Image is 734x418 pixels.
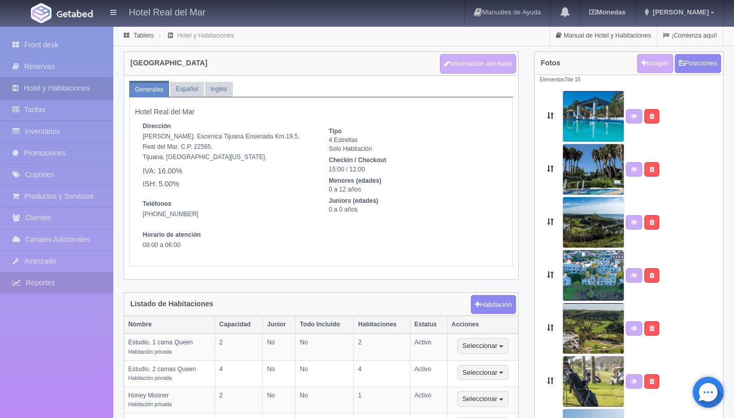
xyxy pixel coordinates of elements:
strong: Dirección [143,123,171,130]
small: Elementos de 15 [540,77,581,82]
th: Habitaciones [354,316,410,334]
td: No [263,387,296,413]
th: Junior [263,316,296,334]
a: Inglés [205,82,233,97]
dd: 0 a 0 años [329,205,499,214]
small: Habitación privada [128,375,172,381]
td: Estudio, 2 camas Queen [124,360,215,387]
th: Capacidad [215,316,263,334]
address: [PERSON_NAME]. Escenica Tijuana Ensenada Km.19.5, Real del Mar, C.P. 22565, Tijuana, [GEOGRAPHIC_... [143,121,313,188]
h5: ISH: 5.00% [143,180,313,188]
td: 2 [215,387,263,413]
button: Habitación [471,295,516,315]
button: Seleccionar [457,338,508,354]
address: [PHONE_NUMBER] 08:00 a 06:00 [143,199,313,250]
b: Monedas [589,8,625,16]
h4: [GEOGRAPHIC_DATA] [130,59,208,67]
h4: Fotos [541,59,560,67]
span: 7 [565,77,568,82]
a: Hotel y Habitaciones [177,32,234,39]
td: 2 [354,334,410,360]
th: Todo Incluido [296,316,354,334]
td: No [263,360,296,387]
img: Getabed [57,10,93,18]
td: No [263,334,296,360]
small: Habitación privada [128,402,172,407]
td: No [296,360,354,387]
a: Tablero [133,32,153,39]
button: Seleccionar [457,391,508,407]
span: [PERSON_NAME] [650,8,709,16]
td: 1 [354,387,410,413]
a: Manual de Hotel y Habitaciones [550,26,657,46]
img: Getabed [31,3,52,23]
h4: Listado de Habitaciones [130,300,213,308]
td: Activo [410,387,447,413]
img: 648_8385.png [562,303,624,354]
img: 648_8382.png [562,91,624,142]
h5: IVA: 16.00% [143,167,313,175]
img: 648_8384.png [562,250,624,301]
th: Nombre [124,316,215,334]
th: Estatus [410,316,447,334]
img: 648_8388.png [562,144,624,195]
a: Español [170,82,203,97]
th: Acciones [447,316,518,334]
button: Seleccionar [457,365,508,380]
td: Estudio, 1 cama Queen [124,334,215,360]
strong: Horario de atención [143,231,201,238]
dt: Menores (edades) [329,177,499,185]
dd: 15:00 / 12:00 [329,165,499,174]
a: ¡Comienza aquí! [657,26,723,46]
a: Imagen [637,54,673,73]
strong: Teléfonos [143,200,172,207]
h5: Hotel Real del Mar [135,108,507,116]
td: 4 [354,360,410,387]
td: Activo [410,334,447,360]
td: 4 [215,360,263,387]
img: 648_8383.png [562,197,624,248]
dt: Juniors (edades) [329,197,499,205]
td: Activo [410,360,447,387]
td: 2 [215,334,263,360]
a: Generales [129,82,169,97]
button: Posiciones [675,54,721,73]
dt: Tipo [329,127,499,136]
small: Habitación privada [128,349,172,355]
td: No [296,334,354,360]
dd: 0 a 12 años [329,185,499,194]
dd: 4 Estrellas Solo Habitación [329,136,499,153]
td: No [296,387,354,413]
img: 648_8386.png [562,356,624,407]
td: Honey Mooner [124,387,215,413]
button: Información del hotel [440,54,516,74]
dt: Checkin / Checkout [329,156,499,165]
h4: Hotel Real del Mar [129,5,206,18]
